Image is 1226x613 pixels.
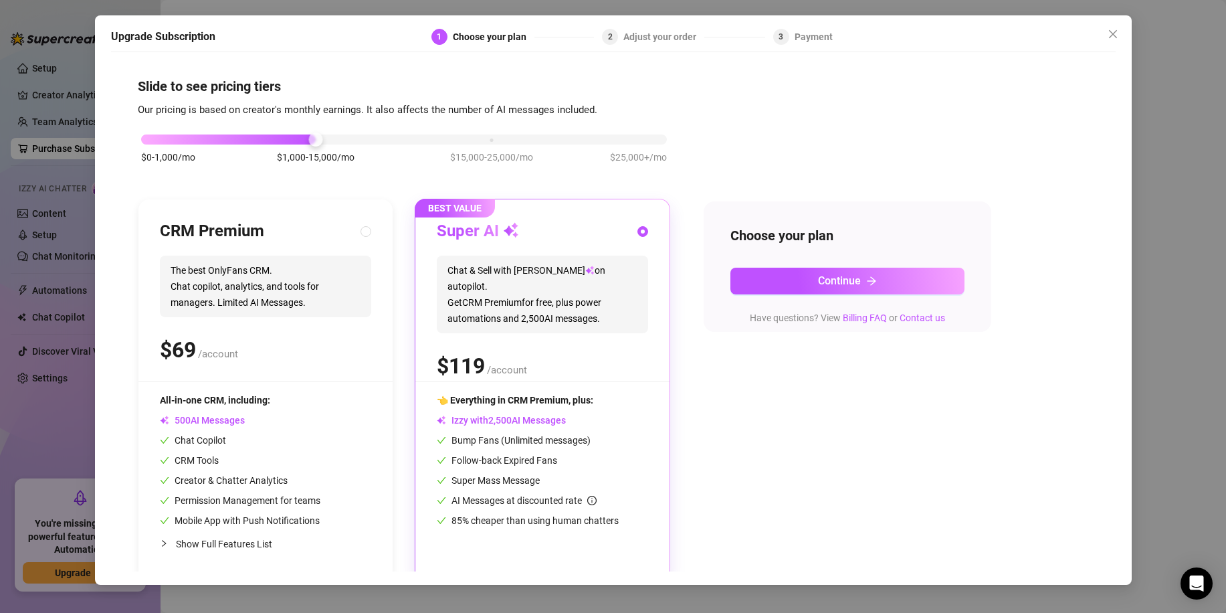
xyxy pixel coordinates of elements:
div: Choose your plan [453,29,534,45]
span: check [160,496,169,505]
span: Show Full Features List [176,539,272,549]
span: check [437,516,446,525]
div: Payment [795,29,833,45]
span: $ [160,337,196,363]
span: Permission Management for teams [160,495,320,506]
span: $0-1,000/mo [141,150,195,165]
span: Bump Fans (Unlimited messages) [437,435,591,446]
div: Show Full Features List [160,528,371,559]
span: Continue [818,274,861,287]
a: Contact us [900,313,945,323]
span: Mobile App with Push Notifications [160,515,320,526]
span: check [160,516,169,525]
span: Our pricing is based on creator's monthly earnings. It also affects the number of AI messages inc... [138,104,597,116]
span: check [160,436,169,445]
span: check [160,476,169,485]
h4: Slide to see pricing tiers [138,77,1089,96]
button: Continuearrow-right [730,268,964,294]
div: Open Intercom Messenger [1181,567,1213,600]
span: check [437,476,446,485]
span: check [437,496,446,505]
h3: Super AI [437,221,519,242]
button: Close [1102,23,1124,45]
span: close [1108,29,1118,39]
span: arrow-right [866,276,877,286]
span: $25,000+/mo [610,150,667,165]
span: $1,000-15,000/mo [277,150,354,165]
span: /account [198,348,238,360]
span: CRM Tools [160,455,219,466]
h4: Choose your plan [730,226,964,245]
span: $ [437,353,485,379]
span: Creator & Chatter Analytics [160,475,288,486]
span: Izzy with AI Messages [437,415,566,426]
span: check [437,456,446,465]
h3: CRM Premium [160,221,264,242]
span: check [160,456,169,465]
span: Chat Copilot [160,435,226,446]
span: /account [487,364,527,376]
span: AI Messages at discounted rate [451,495,597,506]
span: Follow-back Expired Fans [437,455,557,466]
span: Close [1102,29,1124,39]
span: BEST VALUE [415,199,495,217]
span: 3 [779,32,783,41]
span: The best OnlyFans CRM. Chat copilot, analytics, and tools for managers. Limited AI Messages. [160,256,371,317]
div: Adjust your order [623,29,704,45]
span: 👈 Everything in CRM Premium, plus: [437,395,593,406]
a: Billing FAQ [843,313,887,323]
span: 85% cheaper than using human chatters [437,515,619,526]
span: 1 [437,32,441,41]
span: $15,000-25,000/mo [450,150,533,165]
span: Chat & Sell with [PERSON_NAME] on autopilot. Get CRM Premium for free, plus power automations and... [437,256,648,333]
h5: Upgrade Subscription [111,29,215,45]
span: collapsed [160,539,168,547]
span: Super Mass Message [437,475,540,486]
span: AI Messages [160,415,245,426]
span: Have questions? View or [750,313,945,323]
span: check [437,436,446,445]
span: 2 [608,32,613,41]
span: info-circle [587,496,597,505]
span: All-in-one CRM, including: [160,395,270,406]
